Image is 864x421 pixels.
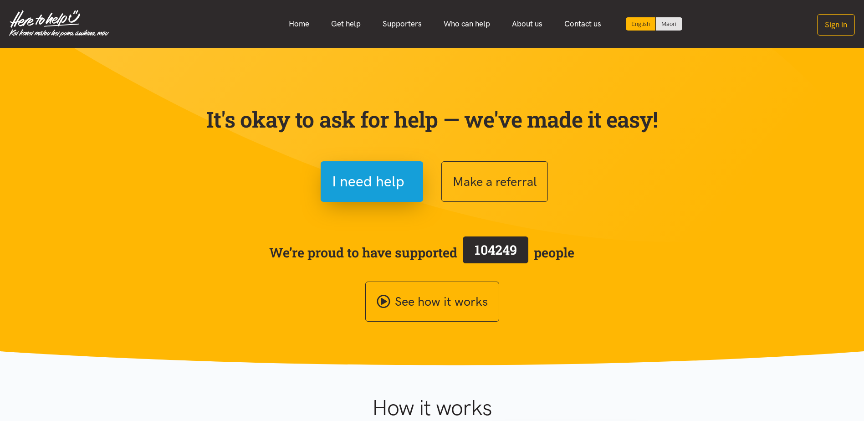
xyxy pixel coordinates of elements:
[433,14,501,34] a: Who can help
[204,106,660,133] p: It's okay to ask for help — we've made it easy!
[441,161,548,202] button: Make a referral
[656,17,682,31] a: Switch to Te Reo Māori
[626,17,682,31] div: Language toggle
[278,14,320,34] a: Home
[321,161,423,202] button: I need help
[320,14,372,34] a: Get help
[457,235,534,270] a: 104249
[501,14,553,34] a: About us
[626,17,656,31] div: Current language
[817,14,855,36] button: Sign in
[283,395,581,421] h1: How it works
[475,241,517,258] span: 104249
[372,14,433,34] a: Supporters
[365,282,499,322] a: See how it works
[269,235,574,270] span: We’re proud to have supported people
[9,10,109,37] img: Home
[332,170,404,193] span: I need help
[553,14,612,34] a: Contact us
